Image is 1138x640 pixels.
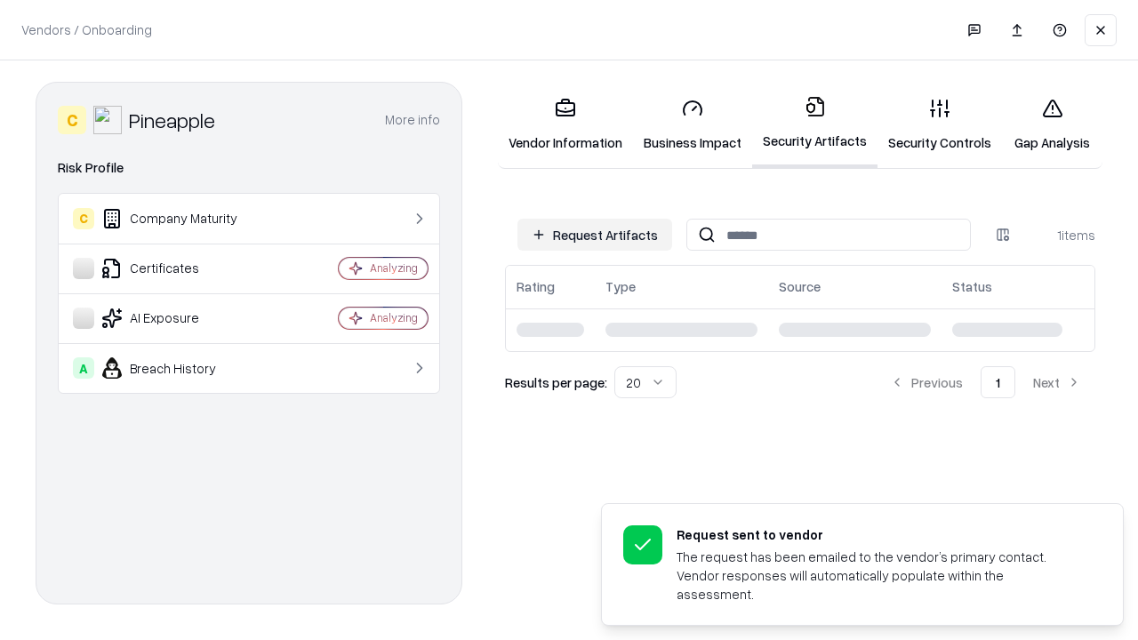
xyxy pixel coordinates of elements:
[779,277,821,296] div: Source
[21,20,152,39] p: Vendors / Onboarding
[1002,84,1102,166] a: Gap Analysis
[517,277,555,296] div: Rating
[58,106,86,134] div: C
[129,106,215,134] div: Pineapple
[370,310,418,325] div: Analyzing
[370,260,418,276] div: Analyzing
[605,277,636,296] div: Type
[677,525,1080,544] div: Request sent to vendor
[73,357,285,379] div: Breach History
[498,84,633,166] a: Vendor Information
[73,258,285,279] div: Certificates
[505,373,607,392] p: Results per page:
[517,219,672,251] button: Request Artifacts
[677,548,1080,604] div: The request has been emailed to the vendor’s primary contact. Vendor responses will automatically...
[952,277,992,296] div: Status
[752,82,878,168] a: Security Artifacts
[73,308,285,329] div: AI Exposure
[93,106,122,134] img: Pineapple
[633,84,752,166] a: Business Impact
[878,84,1002,166] a: Security Controls
[981,366,1015,398] button: 1
[1024,226,1095,244] div: 1 items
[73,357,94,379] div: A
[385,104,440,136] button: More info
[73,208,94,229] div: C
[58,157,440,179] div: Risk Profile
[876,366,1095,398] nav: pagination
[73,208,285,229] div: Company Maturity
